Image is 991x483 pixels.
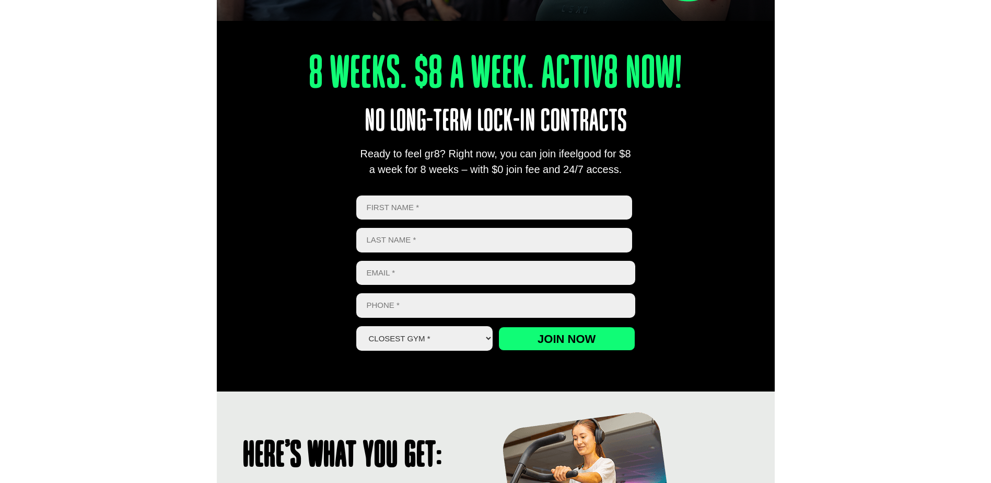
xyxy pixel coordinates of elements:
[356,195,633,220] input: First name *
[272,52,718,99] h1: 8 Weeks. $8 A Week. Activ8 Now!
[356,261,635,285] input: Email *
[356,293,635,318] input: Phone *
[244,99,747,146] p: No long-term lock-in contracts
[498,327,635,351] input: Join now
[243,439,485,475] h1: Here’s what you get:
[356,146,635,177] div: Ready to feel gr8? Right now, you can join ifeelgood for $8 a week for 8 weeks – with $0 join fee...
[356,228,633,252] input: Last name *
